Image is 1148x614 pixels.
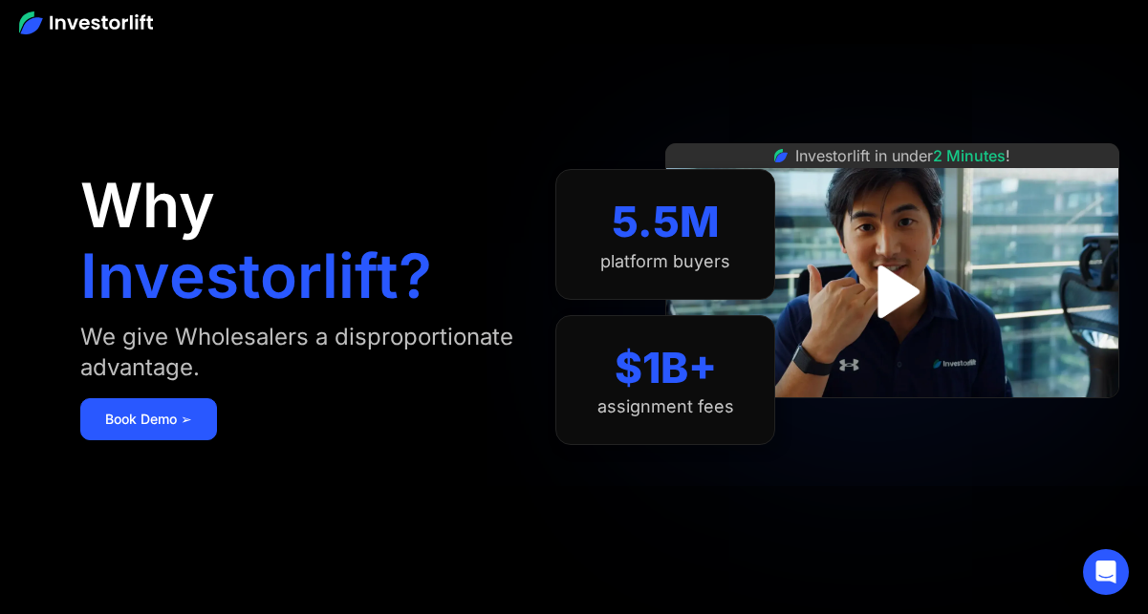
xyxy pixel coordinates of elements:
[1083,549,1129,595] div: Open Intercom Messenger
[80,245,432,307] h1: Investorlift?
[597,396,734,417] div: assignment fees
[80,175,215,236] h1: Why
[612,197,720,247] div: 5.5M
[850,249,935,334] a: open lightbox
[80,322,517,383] div: We give Wholesalers a disproportionate advantage.
[600,251,730,272] div: platform buyers
[615,343,717,393] div: $1B+
[933,146,1006,165] span: 2 Minutes
[80,398,217,440] a: Book Demo ➢
[795,144,1010,167] div: Investorlift in under !
[749,408,1036,431] iframe: Customer reviews powered by Trustpilot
